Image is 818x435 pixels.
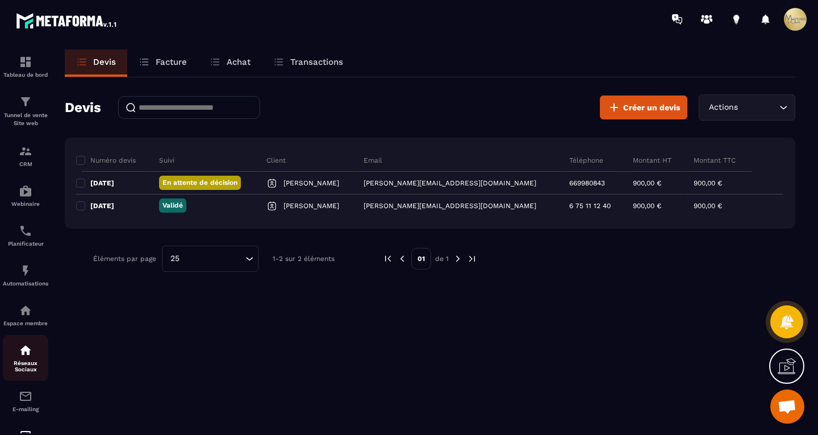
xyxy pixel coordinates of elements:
[93,255,156,263] p: Éléments par page
[90,179,114,188] p: [DATE]
[127,49,198,77] a: Facture
[19,224,32,238] img: scheduler
[770,390,804,424] div: Ouvrir le chat
[183,252,243,265] input: Search for option
[19,55,32,69] img: formation
[266,156,286,165] p: Client
[3,295,48,335] a: automationsautomationsEspace membre
[740,101,777,114] input: Search for option
[453,254,463,264] img: next
[623,102,680,113] span: Créer un devis
[19,264,32,277] img: automations
[600,96,687,119] button: Créer un devis
[3,86,48,136] a: formationformationTunnel de vente Site web
[467,254,477,264] img: next
[3,47,48,86] a: formationformationTableau de bord
[65,96,101,119] h2: Devis
[699,94,795,121] div: Search for option
[290,57,343,67] p: Transactions
[16,10,118,31] img: logo
[3,335,48,381] a: social-networksocial-networkRéseaux Sociaux
[706,101,740,114] span: Actions
[266,177,339,189] a: [PERSON_NAME]
[633,156,671,165] p: Montant HT
[19,144,32,158] img: formation
[166,252,183,265] span: 25
[19,95,32,109] img: formation
[90,201,114,210] p: [DATE]
[3,255,48,295] a: automationsautomationsAutomatisations
[162,201,183,210] p: Validé
[3,161,48,167] p: CRM
[19,390,32,403] img: email
[19,343,32,357] img: social-network
[3,381,48,421] a: emailemailE-mailing
[65,49,127,77] a: Devis
[3,320,48,326] p: Espace membre
[397,254,407,264] img: prev
[273,255,335,263] p: 1-2 sur 2 éléments
[569,156,603,165] p: Téléphone
[364,156,382,165] p: Email
[3,360,48,372] p: Réseaux Sociaux
[3,176,48,216] a: automationsautomationsWebinaire
[435,254,449,263] p: de 1
[3,201,48,207] p: Webinaire
[19,184,32,198] img: automations
[90,156,136,165] p: Numéro devis
[162,246,258,272] div: Search for option
[383,254,393,264] img: prev
[3,406,48,412] p: E-mailing
[3,280,48,287] p: Automatisations
[3,111,48,127] p: Tunnel de vente Site web
[159,156,174,165] p: Suivi
[162,178,237,188] p: En attente de décision
[227,57,251,67] p: Achat
[19,304,32,317] img: automations
[266,200,339,212] a: [PERSON_NAME]
[694,156,736,165] p: Montant TTC
[411,248,431,270] p: 01
[3,72,48,78] p: Tableau de bord
[156,57,187,67] p: Facture
[3,216,48,255] a: schedulerschedulerPlanificateur
[3,241,48,247] p: Planificateur
[93,57,116,67] p: Devis
[3,136,48,176] a: formationformationCRM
